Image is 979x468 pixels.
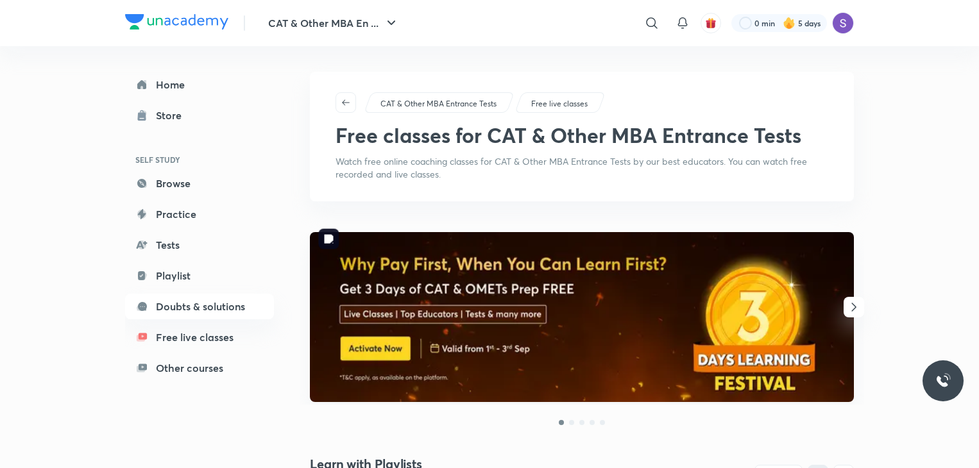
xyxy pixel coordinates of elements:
[935,373,951,389] img: ttu
[531,98,588,110] p: Free live classes
[336,155,828,181] p: Watch free online coaching classes for CAT & Other MBA Entrance Tests by our best educators. You ...
[125,72,274,97] a: Home
[783,17,796,29] img: streak
[701,13,721,33] button: avatar
[336,123,801,147] h1: Free classes for CAT & Other MBA Entrance Tests
[125,149,274,171] h6: SELF STUDY
[125,201,274,227] a: Practice
[156,108,189,123] div: Store
[125,294,274,319] a: Doubts & solutions
[260,10,407,36] button: CAT & Other MBA En ...
[125,263,274,288] a: Playlist
[310,232,854,404] a: banner
[529,98,590,110] a: Free live classes
[125,324,274,350] a: Free live classes
[379,98,499,110] a: CAT & Other MBA Entrance Tests
[125,103,274,128] a: Store
[125,171,274,196] a: Browse
[125,355,274,381] a: Other courses
[705,17,717,29] img: avatar
[380,98,497,110] p: CAT & Other MBA Entrance Tests
[125,232,274,258] a: Tests
[310,232,854,402] img: banner
[125,14,228,33] a: Company Logo
[125,14,228,29] img: Company Logo
[832,12,854,34] img: Sapara Premji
